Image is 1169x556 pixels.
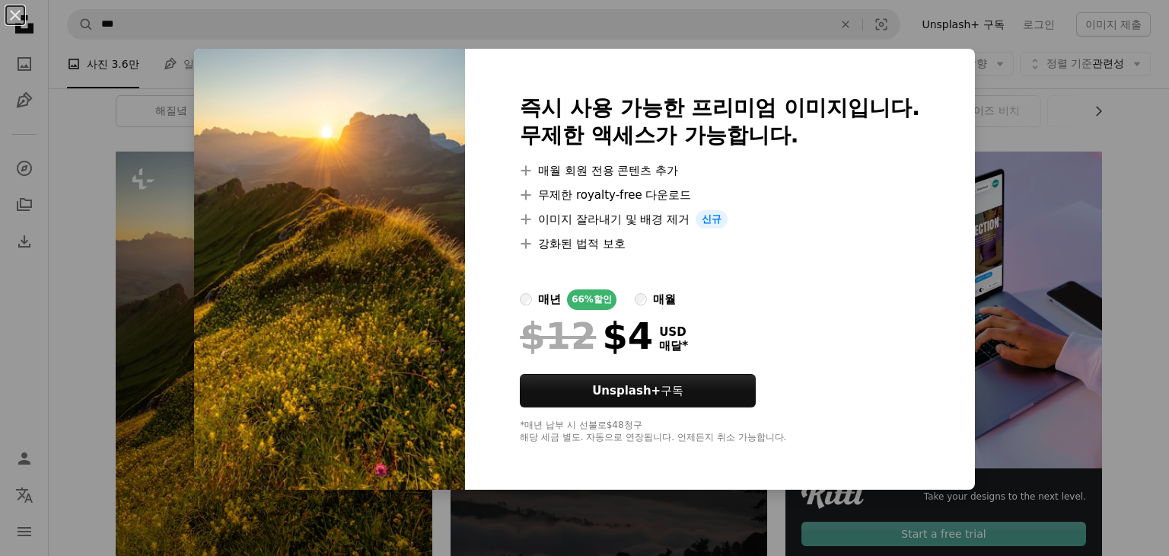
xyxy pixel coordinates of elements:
[520,161,920,180] li: 매월 회원 전용 콘텐츠 추가
[520,316,596,356] span: $12
[520,374,756,407] button: Unsplash+구독
[696,210,728,228] span: 신규
[538,290,561,308] div: 매년
[635,293,647,305] input: 매월
[653,290,676,308] div: 매월
[520,316,653,356] div: $4
[520,293,532,305] input: 매년66%할인
[520,235,920,253] li: 강화된 법적 보호
[194,49,465,490] img: premium_photo-1676320526001-07b75bd19ae3
[520,94,920,149] h2: 즉시 사용 가능한 프리미엄 이미지입니다. 무제한 액세스가 가능합니다.
[567,289,616,310] div: 66% 할인
[520,420,920,444] div: *매년 납부 시 선불로 $48 청구 해당 세금 별도. 자동으로 연장됩니다. 언제든지 취소 가능합니다.
[520,210,920,228] li: 이미지 잘라내기 및 배경 제거
[659,325,688,339] span: USD
[592,384,661,398] strong: Unsplash+
[520,186,920,204] li: 무제한 royalty-free 다운로드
